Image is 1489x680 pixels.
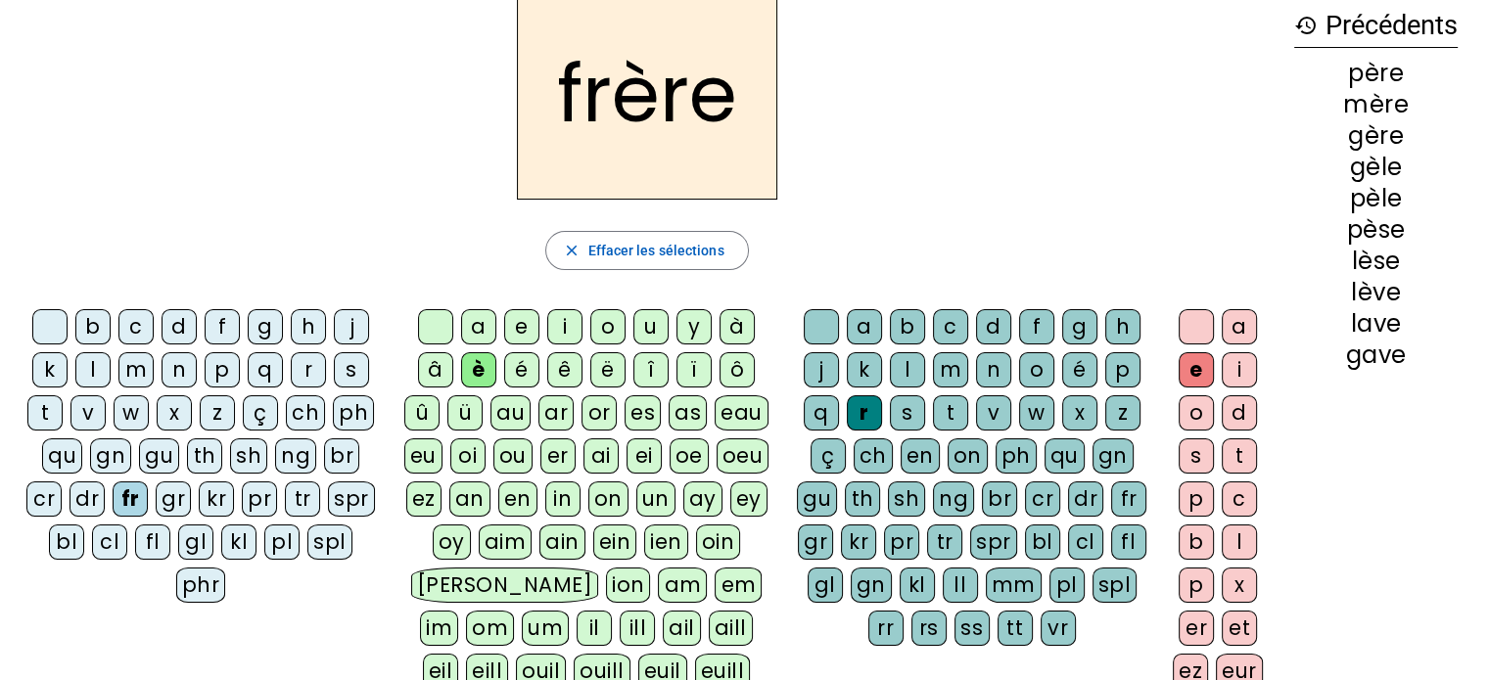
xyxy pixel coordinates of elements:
div: ng [275,438,316,474]
div: h [1105,309,1140,344]
div: spl [307,524,352,560]
div: om [466,611,514,646]
div: gl [178,524,213,560]
div: ar [538,395,574,431]
div: ey [730,481,768,517]
div: gn [1093,438,1134,474]
div: l [75,352,111,387]
div: a [461,309,496,344]
div: f [205,309,240,344]
div: er [540,438,576,474]
div: pr [884,524,919,560]
div: gn [851,567,892,603]
div: î [633,352,669,387]
div: aill [709,611,753,646]
div: an [449,481,490,517]
div: fr [1111,481,1146,517]
div: en [901,438,940,474]
div: or [582,395,617,431]
h3: Précédents [1294,4,1458,48]
div: dr [1068,481,1103,517]
div: s [890,395,925,431]
div: ç [243,395,278,431]
div: t [933,395,968,431]
div: in [545,481,581,517]
div: è [461,352,496,387]
div: ê [547,352,582,387]
div: y [676,309,712,344]
div: kr [841,524,876,560]
div: j [804,352,839,387]
div: i [1222,352,1257,387]
div: vr [1041,611,1076,646]
div: ss [954,611,990,646]
div: e [504,309,539,344]
div: mm [986,567,1042,603]
div: k [847,352,882,387]
div: â [418,352,453,387]
div: pl [1049,567,1085,603]
div: pl [264,524,300,560]
div: ez [406,481,442,517]
div: c [933,309,968,344]
div: gèle [1294,156,1458,179]
div: kl [221,524,256,560]
div: cr [26,481,62,517]
div: g [248,309,283,344]
div: j [334,309,369,344]
div: cl [92,524,127,560]
div: o [1019,352,1054,387]
div: im [420,611,458,646]
div: pèle [1294,187,1458,210]
div: m [118,352,154,387]
div: th [845,481,880,517]
div: tt [998,611,1033,646]
div: eau [715,395,768,431]
div: z [1105,395,1140,431]
div: t [1222,438,1257,474]
div: um [522,611,569,646]
div: lève [1294,281,1458,304]
div: s [1179,438,1214,474]
div: b [1179,524,1214,560]
div: d [1222,395,1257,431]
div: d [162,309,197,344]
div: en [498,481,537,517]
div: père [1294,62,1458,85]
div: es [625,395,661,431]
div: mère [1294,93,1458,116]
div: aim [479,524,533,560]
div: ai [583,438,619,474]
div: br [324,438,359,474]
div: f [1019,309,1054,344]
mat-icon: close [562,242,580,259]
div: n [162,352,197,387]
div: ï [676,352,712,387]
div: sh [888,481,925,517]
div: b [75,309,111,344]
div: er [1179,611,1214,646]
div: spr [328,481,375,517]
div: spl [1093,567,1138,603]
div: ion [606,567,651,603]
div: a [847,309,882,344]
div: i [547,309,582,344]
div: é [1062,352,1097,387]
button: Effacer les sélections [545,231,748,270]
div: ain [539,524,585,560]
div: rr [868,611,904,646]
div: cr [1025,481,1060,517]
div: as [669,395,707,431]
div: v [976,395,1011,431]
mat-icon: history [1294,14,1318,37]
div: dr [70,481,105,517]
div: rs [911,611,947,646]
div: m [933,352,968,387]
div: à [720,309,755,344]
div: a [1222,309,1257,344]
div: kr [199,481,234,517]
div: lave [1294,312,1458,336]
div: kl [900,567,935,603]
div: sh [230,438,267,474]
div: [PERSON_NAME] [411,567,598,603]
